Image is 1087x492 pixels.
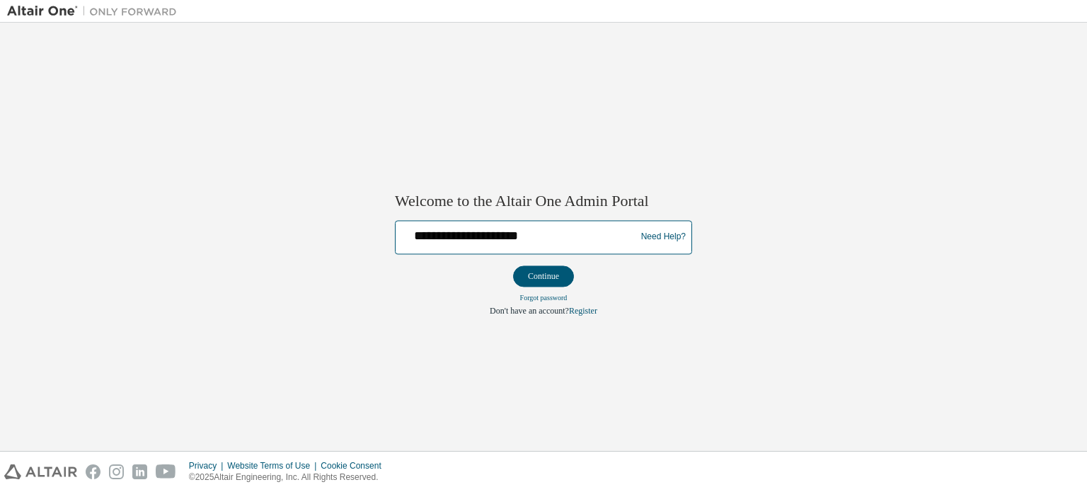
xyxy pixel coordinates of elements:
img: instagram.svg [109,464,124,479]
a: Forgot password [520,294,568,302]
div: Website Terms of Use [227,460,321,471]
span: Don't have an account? [490,306,569,316]
div: Privacy [189,460,227,471]
img: Altair One [7,4,184,18]
p: © 2025 Altair Engineering, Inc. All Rights Reserved. [189,471,390,484]
a: Need Help? [641,237,686,238]
h2: Welcome to the Altair One Admin Portal [395,192,692,212]
img: facebook.svg [86,464,100,479]
button: Continue [513,265,574,287]
a: Register [569,306,597,316]
div: Cookie Consent [321,460,389,471]
img: youtube.svg [156,464,176,479]
img: linkedin.svg [132,464,147,479]
img: altair_logo.svg [4,464,77,479]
